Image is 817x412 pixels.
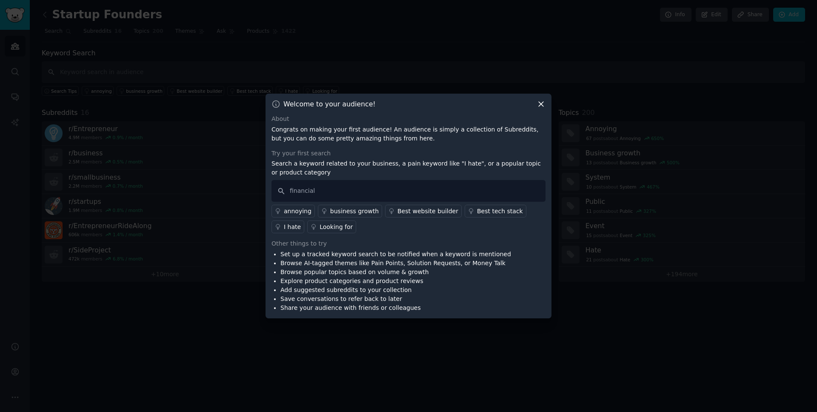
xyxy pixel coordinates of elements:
[284,223,301,232] div: I hate
[307,220,356,233] a: Looking for
[271,114,546,123] div: About
[477,207,523,216] div: Best tech stack
[280,250,511,259] li: Set up a tracked keyword search to be notified when a keyword is mentioned
[280,277,511,286] li: Explore product categories and product reviews
[280,259,511,268] li: Browse AI-tagged themes like Pain Points, Solution Requests, or Money Talk
[271,205,315,217] a: annoying
[284,207,311,216] div: annoying
[397,207,458,216] div: Best website builder
[330,207,379,216] div: business growth
[465,205,526,217] a: Best tech stack
[280,295,511,303] li: Save conversations to refer back to later
[271,239,546,248] div: Other things to try
[320,223,353,232] div: Looking for
[280,286,511,295] li: Add suggested subreddits to your collection
[385,205,462,217] a: Best website builder
[271,125,546,143] p: Congrats on making your first audience! An audience is simply a collection of Subreddits, but you...
[283,100,376,109] h3: Welcome to your audience!
[271,149,546,158] div: Try your first search
[271,220,304,233] a: I hate
[271,180,546,202] input: Keyword search in audience
[280,268,511,277] li: Browse popular topics based on volume & growth
[271,159,546,177] p: Search a keyword related to your business, a pain keyword like "I hate", or a popular topic or pr...
[280,303,511,312] li: Share your audience with friends or colleagues
[318,205,382,217] a: business growth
